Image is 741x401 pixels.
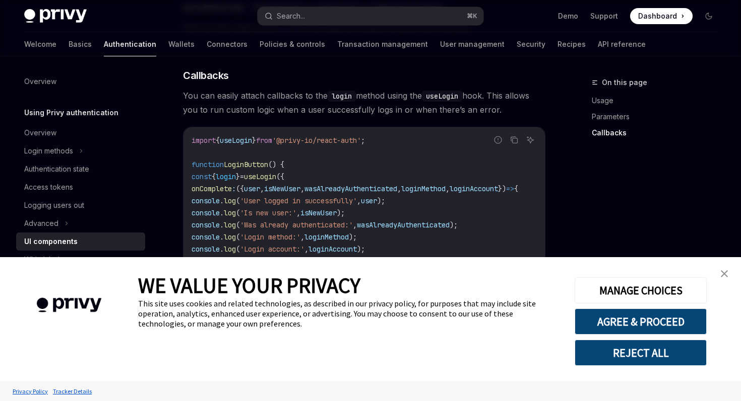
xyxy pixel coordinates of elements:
a: Basics [69,32,92,56]
span: const [192,172,212,181]
div: This site uses cookies and related technologies, as described in our privacy policy, for purposes... [138,298,560,329]
span: }) [498,184,506,193]
span: => [506,184,514,193]
a: Overview [16,124,145,142]
a: Access tokens [16,178,145,196]
a: User management [440,32,505,56]
div: Search... [277,10,305,22]
a: UI components [16,232,145,251]
a: Recipes [558,32,586,56]
span: { [514,184,518,193]
span: ); [337,208,345,217]
span: : [232,184,236,193]
span: ); [357,245,365,254]
span: ⌘ K [467,12,477,20]
span: user [361,196,377,205]
a: Connectors [207,32,248,56]
span: , [300,184,304,193]
span: You can easily attach callbacks to the method using the hook. This allows you to run custom logic... [183,89,545,117]
span: 'Is new user:' [240,208,296,217]
span: , [353,220,357,229]
span: loginMethod [401,184,446,193]
span: . [220,208,224,217]
code: login [328,91,356,102]
button: Report incorrect code [491,133,505,146]
span: log [224,245,236,254]
button: Ask AI [524,133,537,146]
a: Logging users out [16,196,145,214]
span: , [397,184,401,193]
div: Access tokens [24,181,73,193]
div: Overview [24,75,56,88]
button: MANAGE CHOICES [575,277,707,303]
span: ( [236,196,240,205]
div: UI components [24,235,78,248]
h5: Using Privy authentication [24,107,118,119]
span: . [220,220,224,229]
div: Authentication state [24,163,89,175]
button: Copy the contents from the code block [508,133,521,146]
span: Callbacks [183,68,229,83]
span: console [192,245,220,254]
span: useLogin [220,136,252,145]
span: wasAlreadyAuthenticated [304,184,397,193]
span: login [216,172,236,181]
img: dark logo [24,9,87,23]
span: loginAccount [450,184,498,193]
code: useLogin [422,91,462,102]
span: console [192,208,220,217]
span: '@privy-io/react-auth' [272,136,361,145]
span: isNewUser [264,184,300,193]
span: ); [349,232,357,242]
a: Dashboard [630,8,693,24]
button: REJECT ALL [575,340,707,366]
a: Wallets [168,32,195,56]
span: { [212,172,216,181]
div: Logging users out [24,199,84,211]
span: , [446,184,450,193]
a: Welcome [24,32,56,56]
span: ); [377,196,385,205]
div: Login methods [24,145,73,157]
div: Whitelabel [24,254,59,266]
span: , [357,196,361,205]
span: 'Was already authenticated:' [240,220,353,229]
img: close banner [721,270,728,277]
span: . [220,196,224,205]
span: On this page [602,76,647,89]
span: , [260,184,264,193]
span: { [216,136,220,145]
img: company logo [15,283,123,327]
a: Tracker Details [50,382,94,400]
a: API reference [598,32,646,56]
span: log [224,232,236,242]
span: function [192,160,224,169]
span: ; [361,136,365,145]
span: 'User logged in successfully' [240,196,357,205]
a: Overview [16,72,145,91]
a: Authentication [104,32,156,56]
a: Authentication state [16,160,145,178]
a: close banner [714,264,734,284]
span: , [304,245,308,254]
span: ); [450,220,458,229]
span: loginMethod [304,232,349,242]
div: Overview [24,127,56,139]
span: WE VALUE YOUR PRIVACY [138,272,360,298]
span: , [300,232,304,242]
a: Demo [558,11,578,21]
span: console [192,220,220,229]
span: user [244,184,260,193]
span: , [296,208,300,217]
span: log [224,220,236,229]
span: from [256,136,272,145]
span: isNewUser [300,208,337,217]
span: () { [268,160,284,169]
span: 'Login method:' [240,232,300,242]
button: Search...⌘K [258,7,483,25]
a: Usage [592,93,725,109]
span: loginAccount [308,245,357,254]
span: ( [236,232,240,242]
span: 'Login account:' [240,245,304,254]
span: = [240,172,244,181]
